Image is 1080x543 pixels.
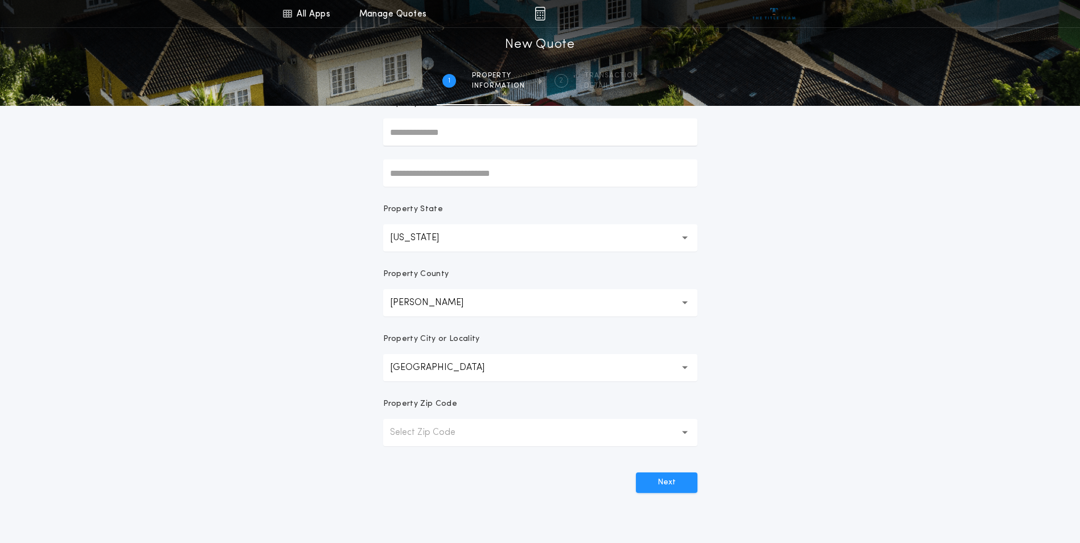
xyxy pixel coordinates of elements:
p: Property State [383,204,443,215]
h2: 1 [448,76,450,85]
span: details [584,81,638,90]
button: [GEOGRAPHIC_DATA] [383,354,697,381]
img: vs-icon [753,8,795,19]
p: Select Zip Code [390,426,474,439]
h1: New Quote [505,36,574,54]
img: img [535,7,545,20]
p: [US_STATE] [390,231,457,245]
span: Property [472,71,525,80]
h2: 2 [559,76,563,85]
button: [US_STATE] [383,224,697,252]
span: Transaction [584,71,638,80]
button: Next [636,472,697,493]
p: Property City or Locality [383,334,480,345]
button: Select Zip Code [383,419,697,446]
p: [GEOGRAPHIC_DATA] [390,361,503,375]
button: [PERSON_NAME] [383,289,697,316]
p: [PERSON_NAME] [390,296,482,310]
p: Property County [383,269,449,280]
p: Property Zip Code [383,398,457,410]
span: information [472,81,525,90]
